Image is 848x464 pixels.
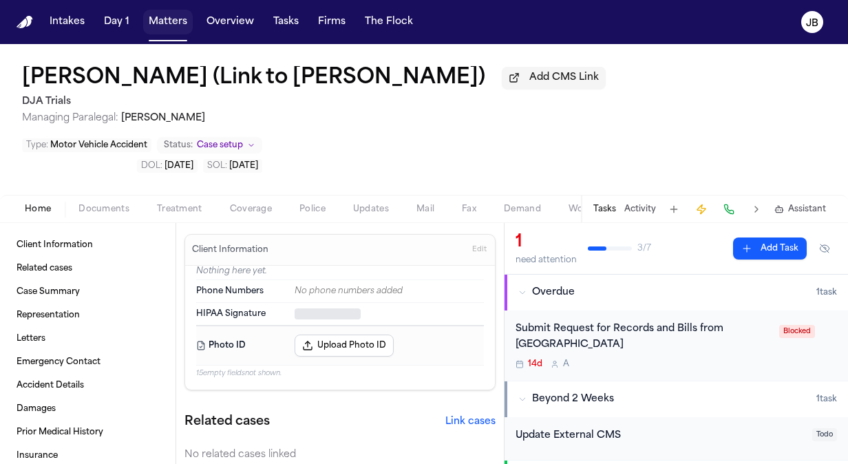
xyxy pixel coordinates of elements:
[11,234,165,256] a: Client Information
[532,286,575,299] span: Overdue
[196,286,264,297] span: Phone Numbers
[141,162,162,170] span: DOL :
[25,204,51,215] span: Home
[196,368,484,379] p: 15 empty fields not shown.
[624,204,656,215] button: Activity
[26,141,48,149] span: Type :
[11,421,165,443] a: Prior Medical History
[516,255,577,266] div: need attention
[207,162,227,170] span: SOL :
[201,10,259,34] button: Overview
[505,275,848,310] button: Overdue1task
[230,204,272,215] span: Coverage
[593,204,616,215] button: Tasks
[196,335,286,357] dt: Photo ID
[359,10,418,34] button: The Flock
[22,138,151,152] button: Edit Type: Motor Vehicle Accident
[353,204,389,215] span: Updates
[22,66,485,91] h1: [PERSON_NAME] (Link to [PERSON_NAME])
[17,16,33,29] img: Finch Logo
[22,113,118,123] span: Managing Paralegal:
[229,162,258,170] span: [DATE]
[11,304,165,326] a: Representation
[121,113,205,123] span: [PERSON_NAME]
[569,204,622,215] span: Workspaces
[268,10,304,34] button: Tasks
[774,204,826,215] button: Assistant
[165,162,193,170] span: [DATE]
[98,10,135,34] button: Day 1
[157,137,262,154] button: Change status from Case setup
[196,266,484,280] p: Nothing here yet.
[295,286,484,297] div: No phone numbers added
[816,394,837,405] span: 1 task
[502,67,606,89] button: Add CMS Link
[17,16,33,29] a: Home
[22,66,485,91] button: Edit matter name
[637,243,651,254] span: 3 / 7
[445,415,496,429] button: Link cases
[44,10,90,34] button: Intakes
[505,417,848,461] div: Open task: Update External CMS
[196,308,286,319] dt: HIPAA Signature
[164,140,193,151] span: Status:
[184,448,496,462] div: No related cases linked
[11,375,165,397] a: Accident Details
[788,204,826,215] span: Assistant
[816,287,837,298] span: 1 task
[529,71,599,85] span: Add CMS Link
[779,325,815,338] span: Blocked
[197,140,243,151] span: Case setup
[184,412,270,432] h2: Related cases
[733,238,807,260] button: Add Task
[516,321,771,353] div: Submit Request for Records and Bills from [GEOGRAPHIC_DATA]
[664,200,683,219] button: Add Task
[812,428,837,441] span: Todo
[22,94,606,110] h2: DJA Trials
[516,231,577,253] div: 1
[295,335,394,357] button: Upload Photo ID
[137,159,198,173] button: Edit DOL: 2025-07-19
[11,257,165,280] a: Related cases
[719,200,739,219] button: Make a Call
[505,310,848,381] div: Open task: Submit Request for Records and Bills from Mercy Hospital
[528,359,542,370] span: 14d
[203,159,262,173] button: Edit SOL: 2027-07-29
[472,245,487,255] span: Edit
[812,238,837,260] button: Hide completed tasks (⌘⇧H)
[50,141,147,149] span: Motor Vehicle Accident
[532,392,614,406] span: Beyond 2 Weeks
[504,204,541,215] span: Demand
[462,204,476,215] span: Fax
[157,204,202,215] span: Treatment
[312,10,351,34] button: Firms
[692,200,711,219] button: Create Immediate Task
[143,10,193,34] button: Matters
[516,428,804,444] div: Update External CMS
[299,204,326,215] span: Police
[11,281,165,303] a: Case Summary
[189,244,271,255] h3: Client Information
[563,359,569,370] span: A
[78,204,129,215] span: Documents
[11,398,165,420] a: Damages
[416,204,434,215] span: Mail
[11,328,165,350] a: Letters
[505,381,848,417] button: Beyond 2 Weeks1task
[11,351,165,373] a: Emergency Contact
[468,239,491,261] button: Edit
